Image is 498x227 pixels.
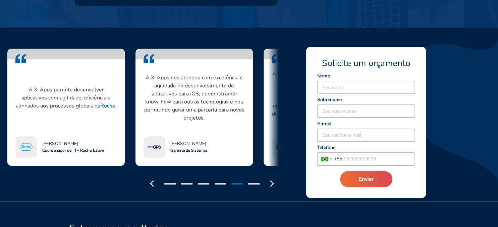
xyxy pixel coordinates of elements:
[317,129,415,142] input: Seu melhor e-mail
[322,58,410,69] span: Solicite um orçamento
[42,148,104,153] span: Coordenador de TI – Roche Latam
[144,74,245,122] p: A X-Apps nos atendeu com excelência e agilidade no desenvolvimento de aplicativos para iOS, demon...
[317,105,415,118] input: Seu sobrenome
[340,171,392,187] button: Enviar
[359,175,374,183] span: Enviar
[42,141,78,146] span: [PERSON_NAME]
[334,155,342,162] span: + 55
[342,153,415,165] input: 99 99999 9999
[317,81,415,94] input: Seu nome
[170,148,208,153] span: Gerente de Sistemas
[100,102,115,109] strong: Roche
[170,141,206,146] span: [PERSON_NAME]
[15,86,117,110] p: A X-Apps permite desenvolver aplicativos com agilidade, eficiência e alinhados aos processos glob...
